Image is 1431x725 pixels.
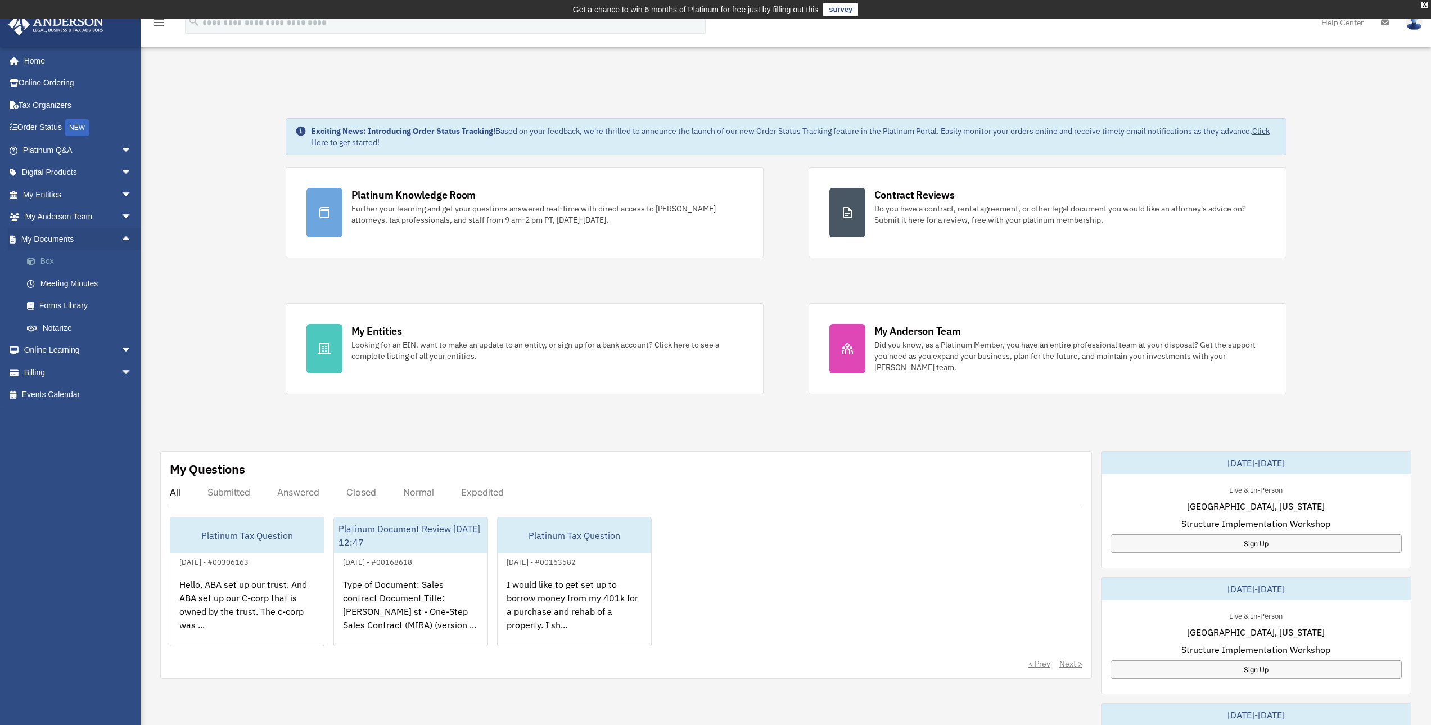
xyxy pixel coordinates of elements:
span: arrow_drop_down [121,139,143,162]
div: Live & In-Person [1220,483,1292,495]
div: Submitted [207,487,250,498]
a: Notarize [16,317,149,339]
a: Tax Organizers [8,94,149,116]
div: My Questions [170,461,245,478]
span: arrow_drop_down [121,183,143,206]
img: User Pic [1406,14,1423,30]
a: Platinum Knowledge Room Further your learning and get your questions answered real-time with dire... [286,167,764,258]
span: arrow_drop_down [121,339,143,362]
i: search [188,15,200,28]
a: Box [16,250,149,273]
div: Further your learning and get your questions answered real-time with direct access to [PERSON_NAM... [351,203,743,226]
a: My Documentsarrow_drop_up [8,228,149,250]
a: My Anderson Team Did you know, as a Platinum Member, you have an entire professional team at your... [809,303,1286,394]
div: Type of Document: Sales contract Document Title: [PERSON_NAME] st - One-Step Sales Contract (MIRA... [334,569,487,656]
div: Platinum Knowledge Room [351,188,476,202]
div: Expedited [461,487,504,498]
div: Answered [277,487,319,498]
a: Billingarrow_drop_down [8,361,149,384]
div: Live & In-Person [1220,609,1292,621]
a: Sign Up [1111,534,1402,553]
span: [GEOGRAPHIC_DATA], [US_STATE] [1187,499,1325,513]
div: I would like to get set up to borrow money from my 401k for a purchase and rehab of a property. I... [498,569,651,656]
span: arrow_drop_down [121,161,143,184]
a: Platinum Q&Aarrow_drop_down [8,139,149,161]
a: Online Ordering [8,72,149,94]
span: arrow_drop_up [121,228,143,251]
div: My Anderson Team [874,324,961,338]
div: Get a chance to win 6 months of Platinum for free just by filling out this [573,3,819,16]
div: [DATE]-[DATE] [1102,578,1411,600]
a: My Anderson Teamarrow_drop_down [8,206,149,228]
span: arrow_drop_down [121,206,143,229]
div: Platinum Tax Question [170,517,324,553]
div: Based on your feedback, we're thrilled to announce the launch of our new Order Status Tracking fe... [311,125,1277,148]
a: Events Calendar [8,384,149,406]
div: Looking for an EIN, want to make an update to an entity, or sign up for a bank account? Click her... [351,339,743,362]
div: Do you have a contract, rental agreement, or other legal document you would like an attorney's ad... [874,203,1266,226]
div: My Entities [351,324,402,338]
span: Structure Implementation Workshop [1181,517,1330,530]
div: [DATE] - #00163582 [498,555,585,567]
a: Meeting Minutes [16,272,149,295]
div: All [170,487,180,498]
a: Sign Up [1111,660,1402,679]
a: Digital Productsarrow_drop_down [8,161,149,184]
a: Order StatusNEW [8,116,149,139]
div: Platinum Document Review [DATE] 12:47 [334,517,487,553]
a: menu [152,20,165,29]
a: Platinum Document Review [DATE] 12:47[DATE] - #00168618Type of Document: Sales contract Document ... [333,517,488,646]
i: menu [152,16,165,29]
div: Hello, ABA set up our trust. And ABA set up our C-corp that is owned by the trust. The c-corp was... [170,569,324,656]
img: Anderson Advisors Platinum Portal [5,13,107,35]
div: Closed [346,487,376,498]
div: Did you know, as a Platinum Member, you have an entire professional team at your disposal? Get th... [874,339,1266,373]
a: Home [8,49,143,72]
a: Platinum Tax Question[DATE] - #00163582I would like to get set up to borrow money from my 401k fo... [497,517,652,646]
span: [GEOGRAPHIC_DATA], [US_STATE] [1187,625,1325,639]
span: arrow_drop_down [121,361,143,384]
a: survey [823,3,858,16]
a: Click Here to get started! [311,126,1270,147]
div: close [1421,2,1428,8]
div: Contract Reviews [874,188,955,202]
a: Platinum Tax Question[DATE] - #00306163Hello, ABA set up our trust. And ABA set up our C-corp tha... [170,517,324,646]
a: My Entitiesarrow_drop_down [8,183,149,206]
a: Forms Library [16,295,149,317]
div: [DATE]-[DATE] [1102,452,1411,474]
a: Contract Reviews Do you have a contract, rental agreement, or other legal document you would like... [809,167,1286,258]
div: [DATE] - #00168618 [334,555,421,567]
div: NEW [65,119,89,136]
span: Structure Implementation Workshop [1181,643,1330,656]
a: My Entities Looking for an EIN, want to make an update to an entity, or sign up for a bank accoun... [286,303,764,394]
div: [DATE] - #00306163 [170,555,258,567]
strong: Exciting News: Introducing Order Status Tracking! [311,126,495,136]
div: Normal [403,487,434,498]
a: Online Learningarrow_drop_down [8,339,149,362]
div: Platinum Tax Question [498,517,651,553]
